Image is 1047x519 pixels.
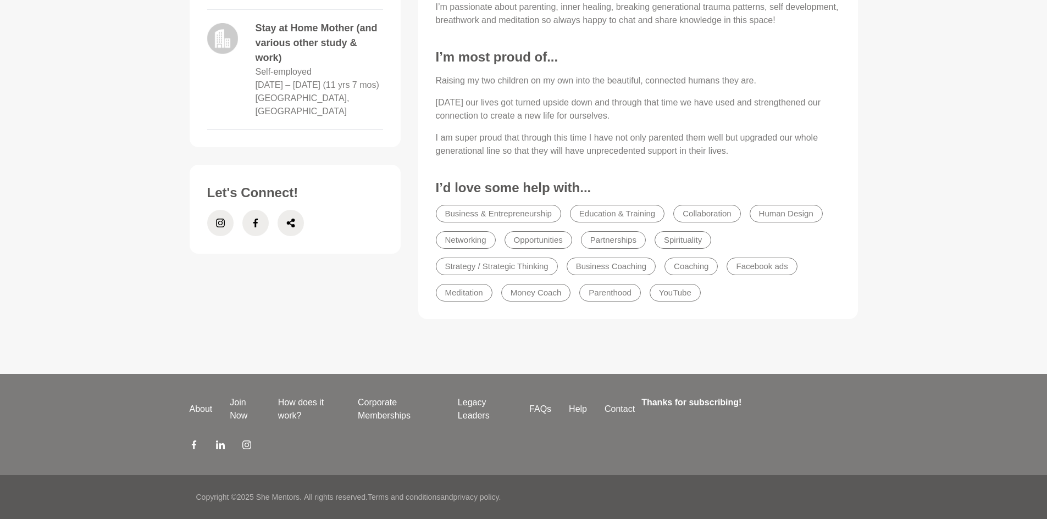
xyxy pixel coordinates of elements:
[190,440,198,453] a: Facebook
[221,396,269,422] a: Join Now
[256,80,379,90] time: [DATE] – [DATE] (11 yrs 7 mos)
[349,396,449,422] a: Corporate Memberships
[560,403,596,416] a: Help
[641,396,851,409] h4: Thanks for subscribing!
[181,403,221,416] a: About
[453,493,499,501] a: privacy policy
[269,396,349,422] a: How does it work?
[256,92,383,118] dd: [GEOGRAPHIC_DATA], [GEOGRAPHIC_DATA]
[304,492,501,503] p: All rights reserved. and .
[436,96,840,122] p: [DATE] our lives got turned upside down and through that time we have used and strengthened our c...
[278,210,304,236] a: Share
[242,210,269,236] a: Facebook
[520,403,560,416] a: FAQs
[256,21,383,65] dd: Stay at Home Mother (and various other study & work)
[207,185,383,201] h3: Let's Connect!
[436,74,840,87] p: Raising my two children on my own into the beautiful, connected humans they are.
[207,23,238,54] img: logo
[196,492,302,503] p: Copyright © 2025 She Mentors .
[436,1,840,27] p: I’m passionate about parenting, inner healing, breaking generational trauma patterns, self develo...
[596,403,644,416] a: Contact
[216,440,225,453] a: LinkedIn
[449,396,520,422] a: Legacy Leaders
[436,180,840,196] h3: I’d love some help with...
[256,65,312,79] dd: Self-employed
[368,493,440,501] a: Terms and conditions
[242,440,251,453] a: Instagram
[436,49,840,65] h3: I’m most proud of...
[256,79,379,92] dd: September 2009 – February 2021 (11 yrs 7 mos)
[207,210,234,236] a: Instagram
[436,131,840,158] p: I am super proud that through this time I have not only parented them well but upgraded our whole...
